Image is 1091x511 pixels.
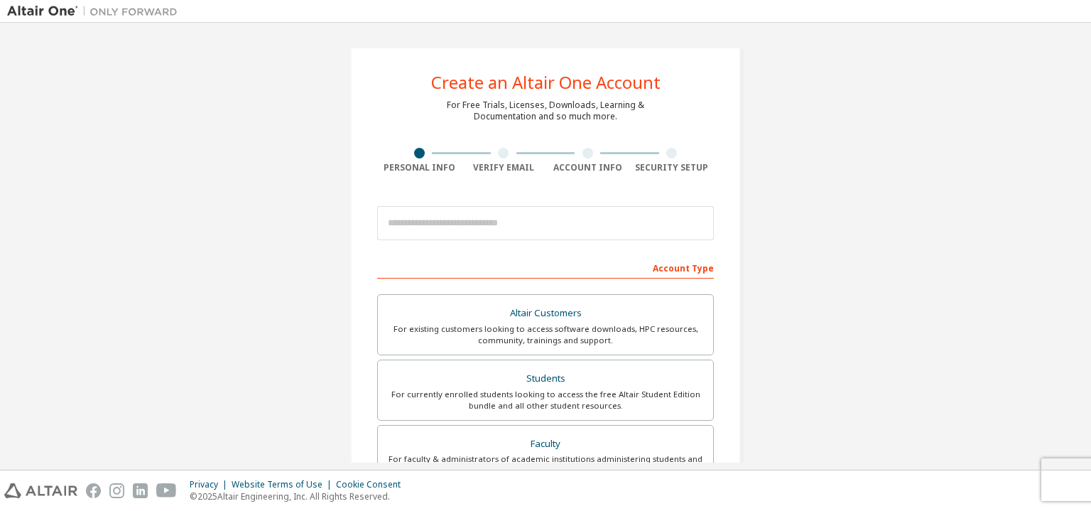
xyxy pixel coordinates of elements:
div: Verify Email [462,162,546,173]
div: For existing customers looking to access software downloads, HPC resources, community, trainings ... [386,323,705,346]
img: Altair One [7,4,185,18]
div: Cookie Consent [336,479,409,490]
img: instagram.svg [109,483,124,498]
div: For currently enrolled students looking to access the free Altair Student Edition bundle and all ... [386,389,705,412]
div: Security Setup [630,162,715,173]
div: Account Info [545,162,630,173]
div: Create an Altair One Account [431,74,661,91]
div: For faculty & administrators of academic institutions administering students and accessing softwa... [386,453,705,476]
div: For Free Trials, Licenses, Downloads, Learning & Documentation and so much more. [447,99,644,122]
div: Account Type [377,256,714,279]
div: Altair Customers [386,303,705,323]
div: Personal Info [377,162,462,173]
div: Website Terms of Use [232,479,336,490]
img: facebook.svg [86,483,101,498]
div: Faculty [386,434,705,454]
img: youtube.svg [156,483,177,498]
p: © 2025 Altair Engineering, Inc. All Rights Reserved. [190,490,409,502]
img: altair_logo.svg [4,483,77,498]
div: Students [386,369,705,389]
div: Privacy [190,479,232,490]
img: linkedin.svg [133,483,148,498]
